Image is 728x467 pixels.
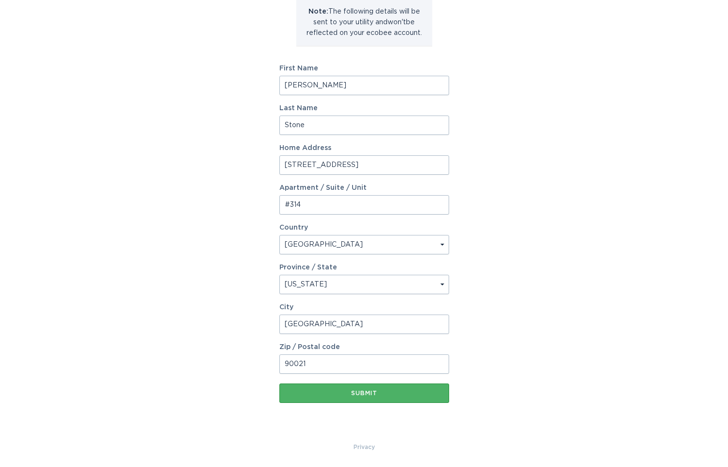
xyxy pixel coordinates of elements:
[279,344,449,350] label: Zip / Postal code
[284,390,444,396] div: Submit
[279,105,449,112] label: Last Name
[279,304,449,311] label: City
[279,224,308,231] label: Country
[354,442,375,452] a: Privacy Policy & Terms of Use
[308,8,328,15] strong: Note:
[279,384,449,403] button: Submit
[304,6,425,38] p: The following details will be sent to your utility and won't be reflected on your ecobee account.
[279,264,337,271] label: Province / State
[279,184,449,191] label: Apartment / Suite / Unit
[279,65,449,72] label: First Name
[279,145,449,151] label: Home Address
